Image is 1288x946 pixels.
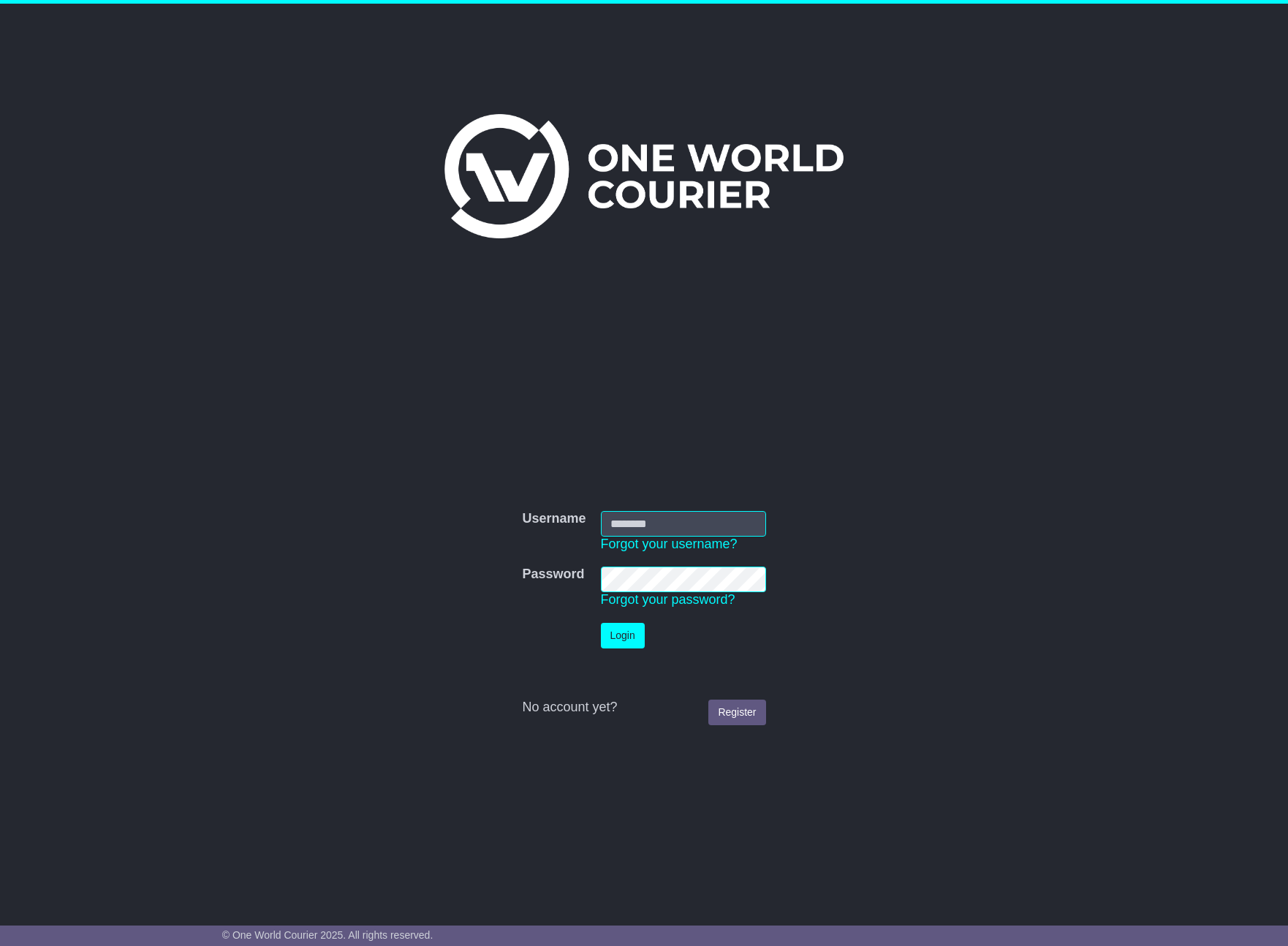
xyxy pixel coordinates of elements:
[522,700,765,716] div: No account yet?
[522,567,584,583] label: Password
[222,929,433,941] span: © One World Courier 2025. All rights reserved.
[601,623,645,648] button: Login
[708,700,765,725] a: Register
[601,537,738,551] a: Forgot your username?
[444,114,844,238] img: One World
[601,592,735,607] a: Forgot your password?
[522,511,586,527] label: Username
